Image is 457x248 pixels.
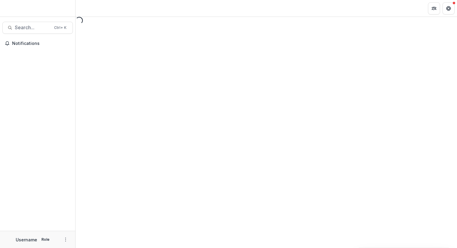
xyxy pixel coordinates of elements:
button: Get Help [442,2,455,14]
button: Partners [428,2,440,14]
button: Notifications [2,39,73,48]
p: Role [40,237,51,242]
button: Search... [2,22,73,34]
span: Notifications [12,41,70,46]
div: Ctrl + K [53,24,68,31]
p: Username [16,237,37,243]
button: More [62,236,69,243]
span: Search... [15,25,50,30]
